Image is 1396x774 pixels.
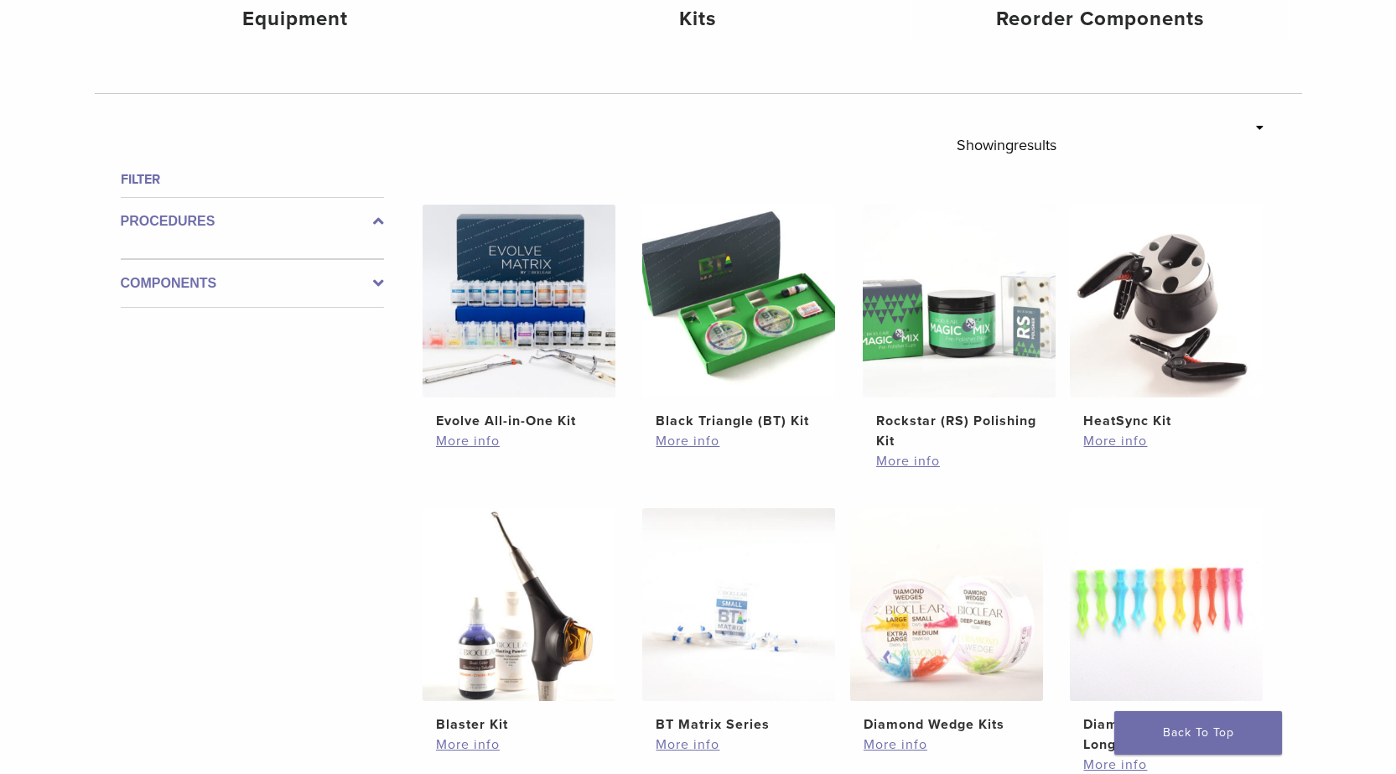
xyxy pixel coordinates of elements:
[436,714,602,735] h2: Blaster Kit
[1070,205,1263,397] img: HeatSync Kit
[436,411,602,431] h2: Evolve All-in-One Kit
[1114,711,1282,755] a: Back To Top
[864,714,1030,735] h2: Diamond Wedge Kits
[656,735,822,755] a: More info
[1069,205,1264,431] a: HeatSync KitHeatSync Kit
[850,508,1043,701] img: Diamond Wedge Kits
[656,714,822,735] h2: BT Matrix Series
[1083,431,1249,451] a: More info
[121,273,384,293] label: Components
[656,431,822,451] a: More info
[957,127,1056,163] p: Showing results
[849,508,1045,735] a: Diamond Wedge KitsDiamond Wedge Kits
[422,205,617,431] a: Evolve All-in-One KitEvolve All-in-One Kit
[862,205,1057,451] a: Rockstar (RS) Polishing KitRockstar (RS) Polishing Kit
[1069,508,1264,755] a: Diamond Wedge and Long Diamond WedgeDiamond Wedge and Long Diamond Wedge
[926,4,1274,34] h4: Reorder Components
[876,411,1042,451] h2: Rockstar (RS) Polishing Kit
[121,211,384,231] label: Procedures
[642,205,835,397] img: Black Triangle (BT) Kit
[121,169,384,190] h4: Filter
[436,735,602,755] a: More info
[641,508,837,735] a: BT Matrix SeriesBT Matrix Series
[436,431,602,451] a: More info
[1070,508,1263,701] img: Diamond Wedge and Long Diamond Wedge
[523,4,872,34] h4: Kits
[656,411,822,431] h2: Black Triangle (BT) Kit
[863,205,1056,397] img: Rockstar (RS) Polishing Kit
[422,508,617,735] a: Blaster KitBlaster Kit
[423,205,615,397] img: Evolve All-in-One Kit
[876,451,1042,471] a: More info
[642,508,835,701] img: BT Matrix Series
[641,205,837,431] a: Black Triangle (BT) KitBlack Triangle (BT) Kit
[1083,411,1249,431] h2: HeatSync Kit
[122,4,470,34] h4: Equipment
[864,735,1030,755] a: More info
[1083,714,1249,755] h2: Diamond Wedge and Long Diamond Wedge
[423,508,615,701] img: Blaster Kit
